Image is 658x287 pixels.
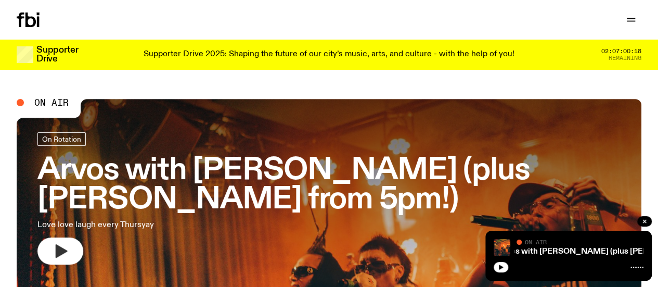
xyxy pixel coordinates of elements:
[525,239,547,245] span: On Air
[36,46,78,64] h3: Supporter Drive
[34,98,69,107] span: On Air
[37,132,621,265] a: Arvos with [PERSON_NAME] (plus [PERSON_NAME] from 5pm!)Love love laugh every Thursyay
[609,55,641,61] span: Remaining
[37,156,621,215] h3: Arvos with [PERSON_NAME] (plus [PERSON_NAME] from 5pm!)
[144,50,514,59] p: Supporter Drive 2025: Shaping the future of our city’s music, arts, and culture - with the help o...
[37,219,304,231] p: Love love laugh every Thursyay
[42,135,81,143] span: On Rotation
[601,48,641,54] span: 02:07:00:18
[37,132,86,146] a: On Rotation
